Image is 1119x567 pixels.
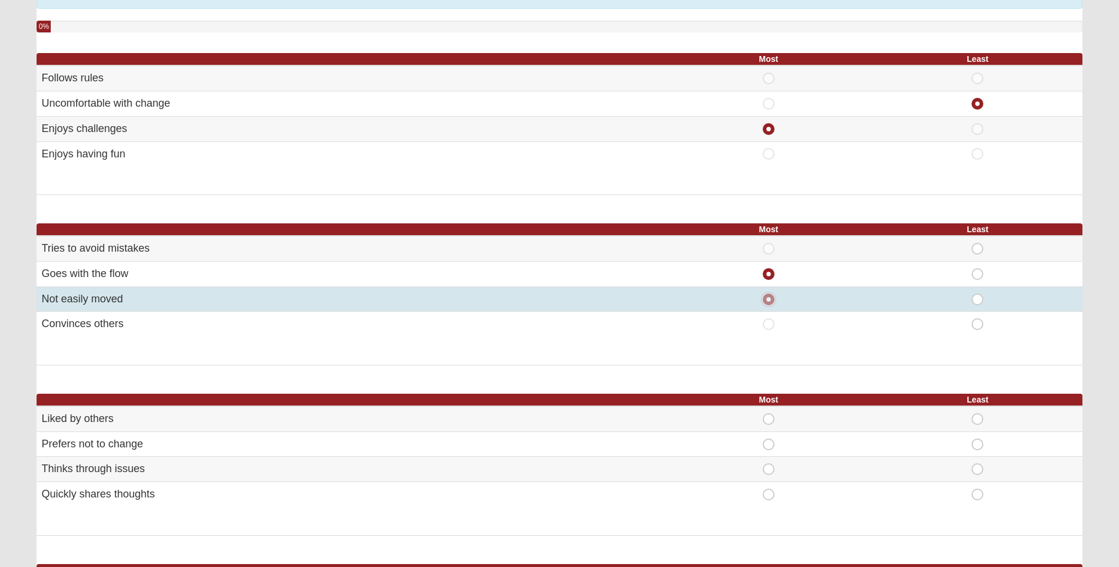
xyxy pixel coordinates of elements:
td: Uncomfortable with change [37,91,664,117]
td: Goes with the flow [37,261,664,286]
td: Not easily moved [37,286,664,312]
th: Most [664,394,873,406]
td: Liked by others [37,406,664,431]
th: Least [873,223,1082,236]
td: Prefers not to change [37,431,664,457]
th: Least [873,53,1082,65]
th: Most [664,53,873,65]
th: Least [873,394,1082,406]
td: Enjoys having fun [37,141,664,166]
th: Most [664,223,873,236]
td: Convinces others [37,312,664,337]
td: Enjoys challenges [37,116,664,141]
td: Thinks through issues [37,457,664,482]
td: Tries to avoid mistakes [37,236,664,261]
td: Quickly shares thoughts [37,482,664,507]
td: Follows rules [37,65,664,91]
div: 0% [37,21,51,32]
